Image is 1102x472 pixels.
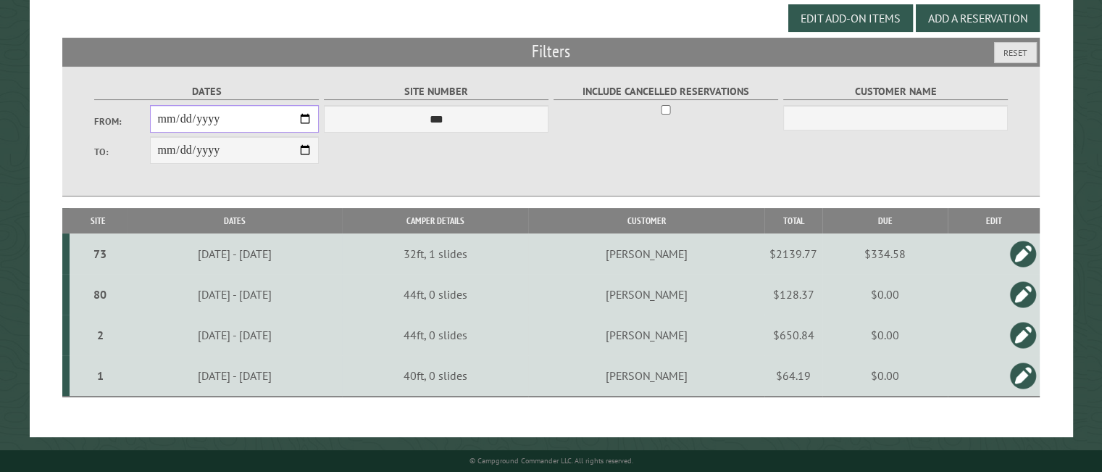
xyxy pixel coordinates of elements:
label: Dates [94,83,320,100]
label: Include Cancelled Reservations [554,83,779,100]
td: 40ft, 0 slides [342,355,529,397]
div: [DATE] - [DATE] [130,287,340,302]
th: Site [70,208,128,233]
td: $0.00 [822,355,948,397]
th: Edit [948,208,1040,233]
label: Site Number [324,83,549,100]
td: [PERSON_NAME] [528,233,764,274]
div: 1 [75,368,125,383]
td: $2139.77 [764,233,822,274]
label: Customer Name [783,83,1009,100]
td: 44ft, 0 slides [342,315,529,355]
td: [PERSON_NAME] [528,315,764,355]
td: [PERSON_NAME] [528,274,764,315]
td: 32ft, 1 slides [342,233,529,274]
button: Reset [994,42,1037,63]
div: [DATE] - [DATE] [130,328,340,342]
div: 73 [75,247,125,261]
th: Customer [528,208,764,233]
td: $128.37 [764,274,822,315]
th: Camper Details [342,208,529,233]
div: [DATE] - [DATE] [130,368,340,383]
div: [DATE] - [DATE] [130,247,340,261]
small: © Campground Commander LLC. All rights reserved. [469,456,633,465]
th: Total [764,208,822,233]
td: $64.19 [764,355,822,397]
td: $0.00 [822,274,948,315]
div: 80 [75,287,125,302]
td: $334.58 [822,233,948,274]
td: $0.00 [822,315,948,355]
td: 44ft, 0 slides [342,274,529,315]
div: 2 [75,328,125,342]
td: $650.84 [764,315,822,355]
button: Add a Reservation [916,4,1040,32]
button: Edit Add-on Items [788,4,913,32]
label: From: [94,115,151,128]
h2: Filters [62,38,1040,65]
th: Due [822,208,948,233]
th: Dates [128,208,342,233]
label: To: [94,145,151,159]
td: [PERSON_NAME] [528,355,764,397]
